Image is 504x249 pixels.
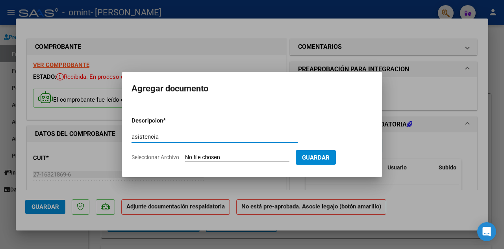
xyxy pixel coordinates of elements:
div: Open Intercom Messenger [477,222,496,241]
h2: Agregar documento [132,81,372,96]
span: Seleccionar Archivo [132,154,179,160]
button: Guardar [296,150,336,165]
span: Guardar [302,154,330,161]
p: Descripcion [132,116,204,125]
